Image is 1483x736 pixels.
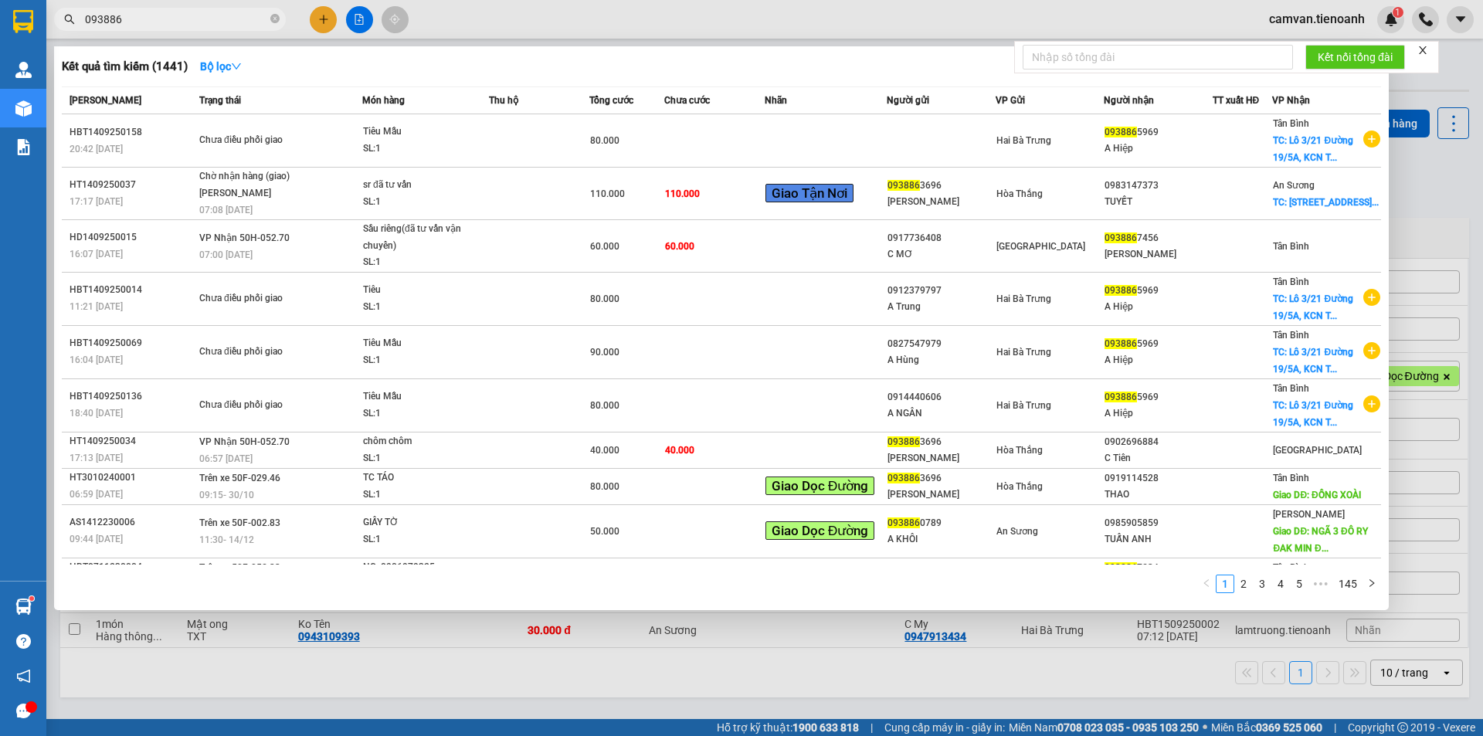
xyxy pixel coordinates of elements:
[1273,197,1379,208] span: TC: [STREET_ADDRESS]...
[1105,299,1212,315] div: A Hiệp
[70,282,195,298] div: HBT1409250014
[1273,473,1309,483] span: Tân Bình
[70,144,123,154] span: 20:42 [DATE]
[1105,127,1137,137] span: 093886
[1105,450,1212,466] div: C Tiên
[1333,575,1363,593] li: 145
[363,559,479,576] div: NG: 0906979325
[887,230,995,246] div: 0917736408
[16,634,31,649] span: question-circle
[1273,509,1345,520] span: [PERSON_NAME]
[887,405,995,422] div: A NGÂN
[70,408,123,419] span: 18:40 [DATE]
[1105,470,1212,487] div: 0919114528
[199,249,253,260] span: 07:00 [DATE]
[665,241,694,252] span: 60.000
[70,95,141,106] span: [PERSON_NAME]
[1023,45,1293,70] input: Nhập số tổng đài
[1273,400,1353,428] span: TC: Lô 3/21 Đường 19/5A, KCN T...
[1308,575,1333,593] li: Next 5 Pages
[1234,575,1253,593] li: 2
[765,521,874,540] span: Giao Dọc Đường
[887,450,995,466] div: [PERSON_NAME]
[887,487,995,503] div: [PERSON_NAME]
[996,481,1043,492] span: Hòa Thắng
[29,596,34,601] sup: 1
[1105,392,1137,402] span: 093886
[1105,487,1212,503] div: THAO
[363,388,479,405] div: Tiêu Mẫu
[1105,338,1137,349] span: 093886
[887,178,995,194] div: 3696
[1273,330,1309,341] span: Tân Bình
[589,95,633,106] span: Tổng cước
[665,445,694,456] span: 40.000
[1273,490,1360,500] span: Giao DĐ: ĐỒNG XOÀI
[887,352,995,368] div: A Hùng
[1217,575,1234,592] a: 1
[70,177,195,193] div: HT1409250037
[887,434,995,450] div: 3696
[590,188,625,199] span: 110.000
[1308,575,1333,593] span: •••
[665,188,700,199] span: 110.000
[363,194,479,211] div: SL: 1
[199,436,290,447] span: VP Nhận 50H-052.70
[70,433,195,449] div: HT1409250034
[363,487,479,504] div: SL: 1
[70,514,195,531] div: AS1412230006
[199,453,253,464] span: 06:57 [DATE]
[199,95,241,106] span: Trạng thái
[1105,246,1212,263] div: [PERSON_NAME]
[590,526,619,537] span: 50.000
[590,347,619,358] span: 90.000
[1334,575,1362,592] a: 145
[1105,515,1212,531] div: 0985905859
[1273,276,1309,287] span: Tân Bình
[363,470,479,487] div: TC TÁO
[231,61,242,72] span: down
[1105,531,1212,548] div: TUẤN ANH
[70,534,123,544] span: 09:44 [DATE]
[70,124,195,141] div: HBT1409250158
[199,205,253,215] span: 07:08 [DATE]
[887,180,920,191] span: 093886
[1216,575,1234,593] li: 1
[199,232,290,243] span: VP Nhận 50H-052.70
[887,194,995,210] div: [PERSON_NAME]
[1273,180,1315,191] span: An Sương
[996,526,1038,537] span: An Sương
[1272,95,1310,106] span: VP Nhận
[363,405,479,422] div: SL: 1
[1197,575,1216,593] li: Previous Page
[1105,283,1212,299] div: 5969
[887,95,929,106] span: Người gửi
[70,229,195,246] div: HD1409250015
[363,177,479,194] div: sr đã tư vấn
[1273,293,1353,321] span: TC: Lô 3/21 Đường 19/5A, KCN T...
[70,470,195,486] div: HT3010240001
[1273,445,1362,456] span: [GEOGRAPHIC_DATA]
[1272,575,1289,592] a: 4
[363,124,479,141] div: Tiêu Mẫu
[1273,347,1353,375] span: TC: Lô 3/21 Đường 19/5A, KCN T...
[1363,395,1380,412] span: plus-circle
[887,517,920,528] span: 093886
[70,354,123,365] span: 16:04 [DATE]
[1318,49,1393,66] span: Kết nối tổng đài
[199,534,254,545] span: 11:30 - 14/12
[887,531,995,548] div: A KHÔI
[199,473,280,483] span: Trên xe 50F-029.46
[363,282,479,299] div: Tiêu
[1105,230,1212,246] div: 7456
[996,135,1051,146] span: Hai Bà Trưng
[590,481,619,492] span: 80.000
[1105,141,1212,157] div: A Hiệp
[1273,383,1309,394] span: Tân Bình
[887,246,995,263] div: C MƠ
[270,12,280,27] span: close-circle
[85,11,267,28] input: Tìm tên, số ĐT hoặc mã đơn
[64,14,75,25] span: search
[1213,95,1260,106] span: TT xuất HĐ
[996,241,1085,252] span: [GEOGRAPHIC_DATA]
